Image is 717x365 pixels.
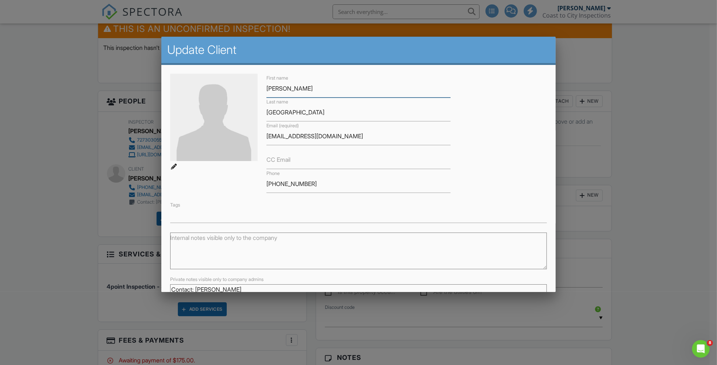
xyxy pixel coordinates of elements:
[266,99,288,105] label: Last name
[266,170,280,177] label: Phone
[266,75,288,81] label: First name
[170,202,180,208] label: Tags
[266,156,290,164] label: CC Email
[707,340,713,346] span: 8
[266,123,299,129] label: Email (required)
[167,43,550,57] h2: Update Client
[170,284,547,321] textarea: Contact: [PERSON_NAME]
[170,234,277,242] label: Internal notes visible only to the company
[170,276,264,283] label: Private notes visible only to company admins
[692,340,710,358] iframe: Intercom live chat
[170,74,258,161] img: default-user-f0147aede5fd5fa78ca7ade42f37bd4542148d508eef1c3d3ea960f66861d68b.jpg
